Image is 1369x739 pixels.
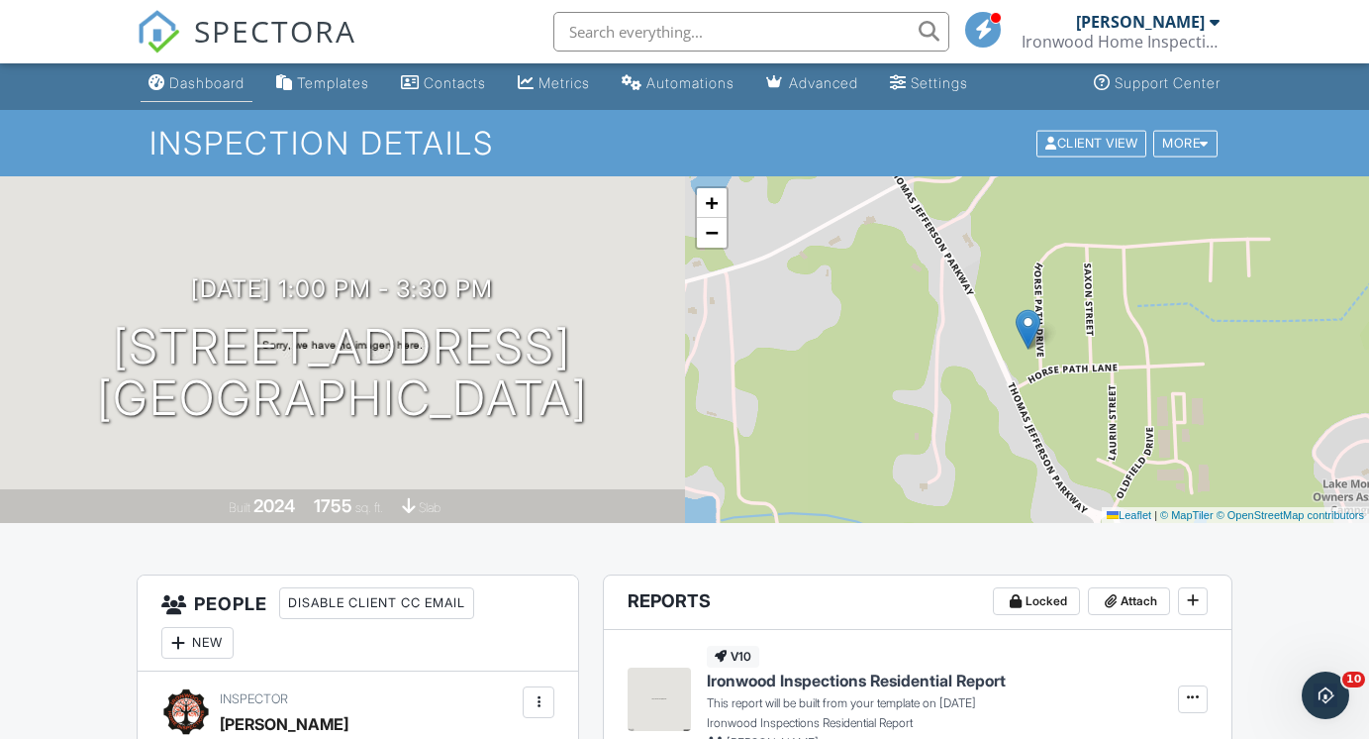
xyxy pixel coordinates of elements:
h1: Inspection Details [149,126,1220,160]
div: Metrics [538,74,590,91]
a: Dashboard [141,65,252,102]
a: © OpenStreetMap contributors [1217,509,1364,521]
span: Built [229,500,250,515]
div: Disable Client CC Email [279,587,474,619]
span: 10 [1342,672,1365,687]
span: slab [419,500,440,515]
div: More [1153,130,1218,157]
a: Templates [268,65,377,102]
h3: [DATE] 1:00 pm - 3:30 pm [191,275,493,302]
a: Support Center [1086,65,1228,102]
div: Ironwood Home Inspections [1022,32,1220,52]
input: Search everything... [553,12,949,52]
span: − [705,220,718,245]
div: Contacts [424,74,486,91]
a: Leaflet [1107,509,1151,521]
a: © MapTiler [1160,509,1214,521]
div: Dashboard [169,74,244,91]
div: Advanced [789,74,858,91]
a: Automations (Basic) [614,65,742,102]
span: | [1154,509,1157,521]
span: sq. ft. [355,500,383,515]
h3: People [138,576,578,672]
a: SPECTORA [137,27,356,68]
div: Settings [911,74,968,91]
a: Advanced [758,65,866,102]
div: Templates [297,74,369,91]
a: Zoom out [697,218,727,248]
a: Contacts [393,65,494,102]
a: Client View [1034,135,1151,150]
span: SPECTORA [194,10,356,52]
img: Marker [1016,309,1040,350]
div: New [161,627,234,659]
a: Metrics [510,65,598,102]
h1: [STREET_ADDRESS] [GEOGRAPHIC_DATA] [97,321,588,426]
div: [PERSON_NAME] [220,709,348,739]
div: Automations [646,74,734,91]
span: + [705,190,718,215]
div: [PERSON_NAME] [1076,12,1205,32]
span: Inspector [220,691,288,706]
div: Client View [1036,130,1146,157]
img: The Best Home Inspection Software - Spectora [137,10,180,53]
div: 2024 [253,495,295,516]
div: 1755 [314,495,352,516]
iframe: Intercom live chat [1302,672,1349,719]
div: Support Center [1115,74,1221,91]
a: Settings [882,65,976,102]
a: Zoom in [697,188,727,218]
